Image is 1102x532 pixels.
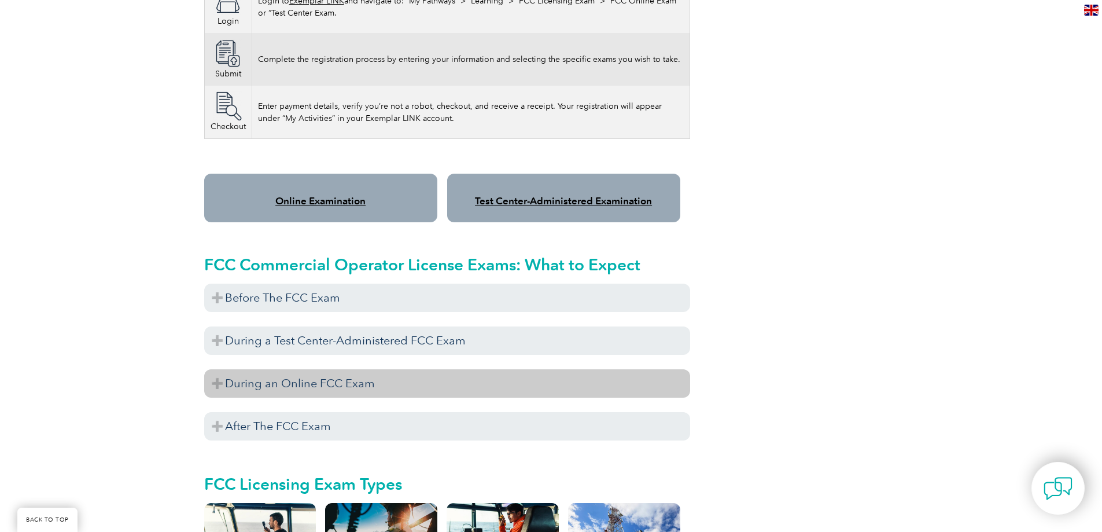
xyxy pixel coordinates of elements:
[204,326,690,355] h3: During a Test Center-Administered FCC Exam
[204,412,690,441] h3: After The FCC Exam
[204,284,690,312] h3: Before The FCC Exam
[204,475,690,493] h2: FCC Licensing Exam Types
[475,195,652,207] a: Test Center-Administered Examination
[252,33,690,86] td: Complete the registration process by entering your information and selecting the specific exams y...
[1044,474,1072,503] img: contact-chat.png
[204,33,252,86] td: Submit
[275,195,366,207] a: Online Examination
[204,86,252,139] td: Checkout
[1084,5,1099,16] img: en
[204,255,690,274] h2: FCC Commercial Operator License Exams: What to Expect
[17,508,78,532] a: BACK TO TOP
[204,369,690,398] h3: During an Online FCC Exam
[252,86,690,139] td: Enter payment details, verify you’re not a robot, checkout, and receive a receipt. Your registrat...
